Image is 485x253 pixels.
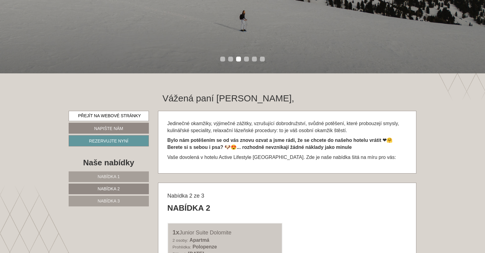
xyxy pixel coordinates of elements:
font: Junior Suite Dolomite [179,230,232,236]
font: Naše nabídky [83,158,134,167]
font: Vážená paní [PERSON_NAME], [163,93,294,103]
font: Nabídka 3 [98,199,120,203]
font: Napište nám [94,126,123,131]
font: Prohlídka: [173,245,191,249]
font: Nabídka 2 [167,203,210,213]
font: Jedinečné okamžiky, výjimečné zážitky, vzrušující dobrodružství, svůdné potěšení, které probouzej... [167,121,399,133]
a: Přejít na webové stránky [69,111,149,121]
font: 1x [173,229,179,236]
font: Nabídka 1 [98,174,120,179]
font: Bylo nám potěšením se od vás znovu ozvat a jsme rádi, že se chcete do našeho hotelu vrátit ❤🤗 Ber... [167,138,393,150]
font: Nabídka 2 ze 3 [167,193,204,199]
a: Napište nám [69,123,149,134]
font: Rezervujte nyní [89,139,128,143]
font: Apartmá [189,237,209,243]
font: 2 osoby: [173,238,188,243]
font: Polopenze [192,244,217,249]
font: Nabídka 2 [98,186,120,191]
font: Vaše dovolená v hotelu Active Lifestyle [GEOGRAPHIC_DATA]. Zde je naše nabídka šitá na míru pro vás: [167,155,396,160]
font: Přejít na webové stránky [78,113,141,118]
a: Rezervujte nyní [69,135,149,146]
